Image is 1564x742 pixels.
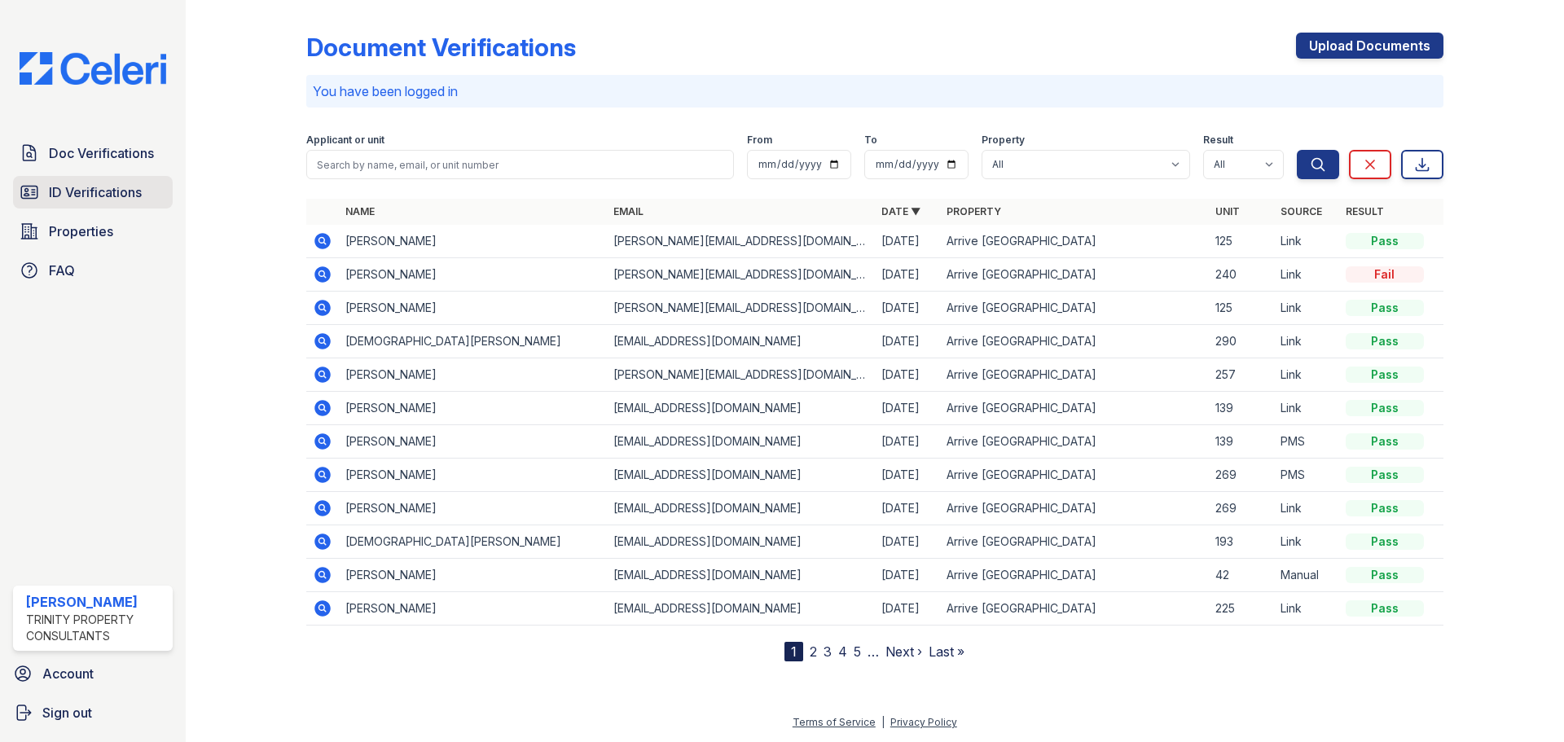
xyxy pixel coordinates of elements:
td: [DATE] [875,392,940,425]
td: [PERSON_NAME] [339,459,607,492]
input: Search by name, email, or unit number [306,150,734,179]
td: [DATE] [875,292,940,325]
td: Arrive [GEOGRAPHIC_DATA] [940,392,1208,425]
td: [DATE] [875,358,940,392]
td: Link [1274,525,1339,559]
td: Arrive [GEOGRAPHIC_DATA] [940,425,1208,459]
td: Arrive [GEOGRAPHIC_DATA] [940,225,1208,258]
td: 139 [1209,425,1274,459]
a: Name [345,205,375,217]
td: Arrive [GEOGRAPHIC_DATA] [940,258,1208,292]
td: [PERSON_NAME][EMAIL_ADDRESS][DOMAIN_NAME] [607,358,875,392]
div: [PERSON_NAME] [26,592,166,612]
td: Arrive [GEOGRAPHIC_DATA] [940,525,1208,559]
a: Source [1281,205,1322,217]
td: [DEMOGRAPHIC_DATA][PERSON_NAME] [339,525,607,559]
a: Sign out [7,696,179,729]
div: Pass [1346,367,1424,383]
td: 290 [1209,325,1274,358]
div: Pass [1346,300,1424,316]
div: Trinity Property Consultants [26,612,166,644]
td: 240 [1209,258,1274,292]
td: [PERSON_NAME] [339,559,607,592]
div: Pass [1346,467,1424,483]
span: FAQ [49,261,75,280]
td: 125 [1209,292,1274,325]
td: Link [1274,358,1339,392]
a: 2 [810,643,817,660]
a: Privacy Policy [890,716,957,728]
div: Pass [1346,333,1424,349]
a: FAQ [13,254,173,287]
td: 139 [1209,392,1274,425]
td: [DEMOGRAPHIC_DATA][PERSON_NAME] [339,325,607,358]
td: [DATE] [875,258,940,292]
td: Arrive [GEOGRAPHIC_DATA] [940,292,1208,325]
p: You have been logged in [313,81,1437,101]
td: Link [1274,292,1339,325]
div: Pass [1346,433,1424,450]
div: Pass [1346,500,1424,516]
td: [DATE] [875,492,940,525]
td: [EMAIL_ADDRESS][DOMAIN_NAME] [607,525,875,559]
a: Property [947,205,1001,217]
span: Account [42,664,94,683]
td: Link [1274,258,1339,292]
a: Upload Documents [1296,33,1443,59]
td: [PERSON_NAME] [339,292,607,325]
a: Doc Verifications [13,137,173,169]
a: Account [7,657,179,690]
div: Pass [1346,400,1424,416]
td: [EMAIL_ADDRESS][DOMAIN_NAME] [607,592,875,626]
div: 1 [784,642,803,661]
a: Last » [929,643,964,660]
div: | [881,716,885,728]
a: Next › [885,643,922,660]
td: Link [1274,492,1339,525]
a: ID Verifications [13,176,173,209]
td: Arrive [GEOGRAPHIC_DATA] [940,559,1208,592]
a: Unit [1215,205,1240,217]
td: [PERSON_NAME] [339,592,607,626]
td: 193 [1209,525,1274,559]
span: … [868,642,879,661]
td: [EMAIL_ADDRESS][DOMAIN_NAME] [607,325,875,358]
a: 4 [838,643,847,660]
td: Link [1274,392,1339,425]
label: To [864,134,877,147]
td: [DATE] [875,459,940,492]
td: [EMAIL_ADDRESS][DOMAIN_NAME] [607,559,875,592]
td: PMS [1274,459,1339,492]
td: 269 [1209,492,1274,525]
td: 269 [1209,459,1274,492]
td: 257 [1209,358,1274,392]
div: Fail [1346,266,1424,283]
td: 125 [1209,225,1274,258]
td: Link [1274,325,1339,358]
label: Property [982,134,1025,147]
td: [PERSON_NAME] [339,225,607,258]
div: Pass [1346,233,1424,249]
label: Result [1203,134,1233,147]
a: Date ▼ [881,205,920,217]
td: [EMAIL_ADDRESS][DOMAIN_NAME] [607,425,875,459]
td: [DATE] [875,225,940,258]
a: 3 [824,643,832,660]
td: [EMAIL_ADDRESS][DOMAIN_NAME] [607,459,875,492]
td: [DATE] [875,525,940,559]
a: Result [1346,205,1384,217]
td: [EMAIL_ADDRESS][DOMAIN_NAME] [607,492,875,525]
td: [EMAIL_ADDRESS][DOMAIN_NAME] [607,392,875,425]
td: 225 [1209,592,1274,626]
td: PMS [1274,425,1339,459]
a: Properties [13,215,173,248]
td: [PERSON_NAME] [339,258,607,292]
td: Arrive [GEOGRAPHIC_DATA] [940,592,1208,626]
span: Properties [49,222,113,241]
label: From [747,134,772,147]
a: Terms of Service [793,716,876,728]
td: [DATE] [875,425,940,459]
td: Arrive [GEOGRAPHIC_DATA] [940,358,1208,392]
td: Arrive [GEOGRAPHIC_DATA] [940,492,1208,525]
